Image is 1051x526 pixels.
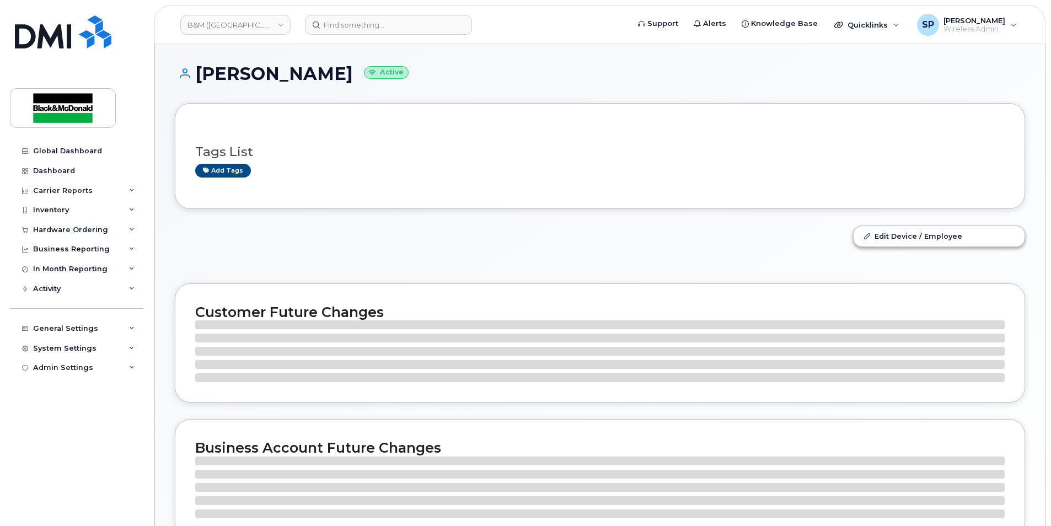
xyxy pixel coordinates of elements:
[175,64,1025,83] h1: [PERSON_NAME]
[364,66,409,79] small: Active
[195,145,1005,159] h3: Tags List
[195,304,1005,320] h2: Customer Future Changes
[854,226,1025,246] a: Edit Device / Employee
[195,439,1005,456] h2: Business Account Future Changes
[195,164,251,178] a: Add tags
